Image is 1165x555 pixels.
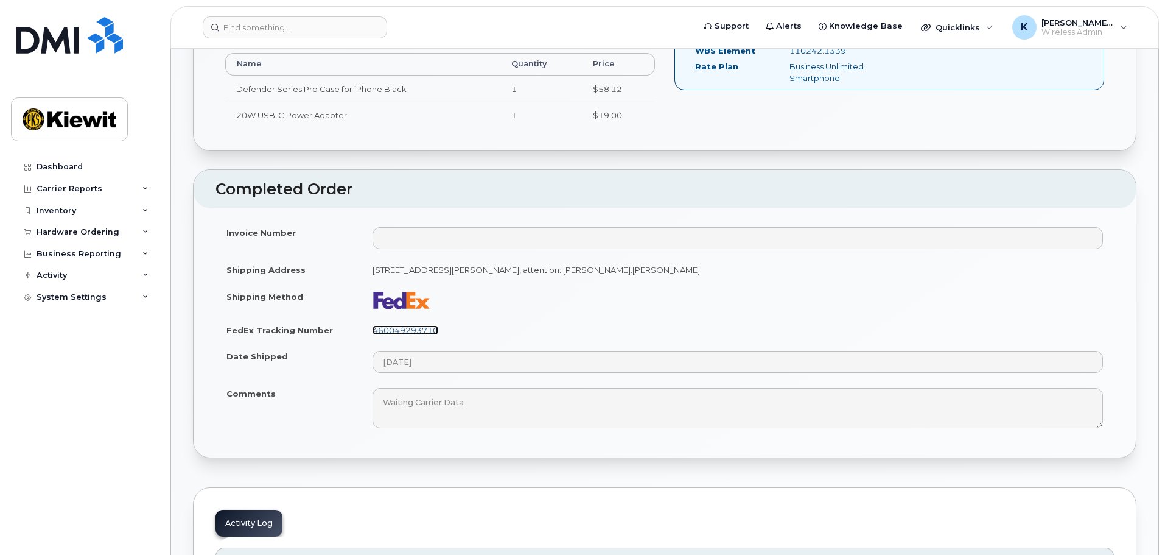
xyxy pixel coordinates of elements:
[500,53,582,75] th: Quantity
[582,102,655,129] td: $19.00
[582,53,655,75] th: Price
[1021,20,1028,35] span: K
[1041,27,1114,37] span: Wireless Admin
[780,45,913,57] div: 110242.1339
[695,45,755,57] label: WBS Element
[226,227,296,239] label: Invoice Number
[696,14,757,38] a: Support
[1004,15,1136,40] div: Kenny.Tran
[582,76,655,102] td: $58.12
[500,102,582,129] td: 1
[1041,18,1114,27] span: [PERSON_NAME].[PERSON_NAME]
[715,20,749,32] span: Support
[373,291,431,309] img: fedex-bc01427081be8802e1fb5a1adb1132915e58a0589d7a9405a0dcbe1127be6add.png
[226,325,333,336] label: FedEx Tracking Number
[373,325,438,335] a: 460049293710
[912,15,1001,40] div: Quicklinks
[226,264,306,276] label: Shipping Address
[215,181,1114,198] h2: Completed Order
[780,61,913,83] div: Business Unlimited Smartphone
[225,102,500,129] td: 20W USB-C Power Adapter
[226,351,288,362] label: Date Shipped
[810,14,911,38] a: Knowledge Base
[226,388,276,400] label: Comments
[225,76,500,102] td: Defender Series Pro Case for iPhone Black
[203,16,387,38] input: Find something...
[226,291,303,303] label: Shipping Method
[776,20,802,32] span: Alerts
[829,20,903,32] span: Knowledge Base
[225,53,500,75] th: Name
[1112,502,1156,546] iframe: Messenger Launcher
[936,23,980,32] span: Quicklinks
[373,388,1103,428] textarea: Waiting Carrier Data
[500,76,582,102] td: 1
[695,61,738,72] label: Rate Plan
[757,14,810,38] a: Alerts
[362,256,1114,283] td: [STREET_ADDRESS][PERSON_NAME], attention: [PERSON_NAME].[PERSON_NAME]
